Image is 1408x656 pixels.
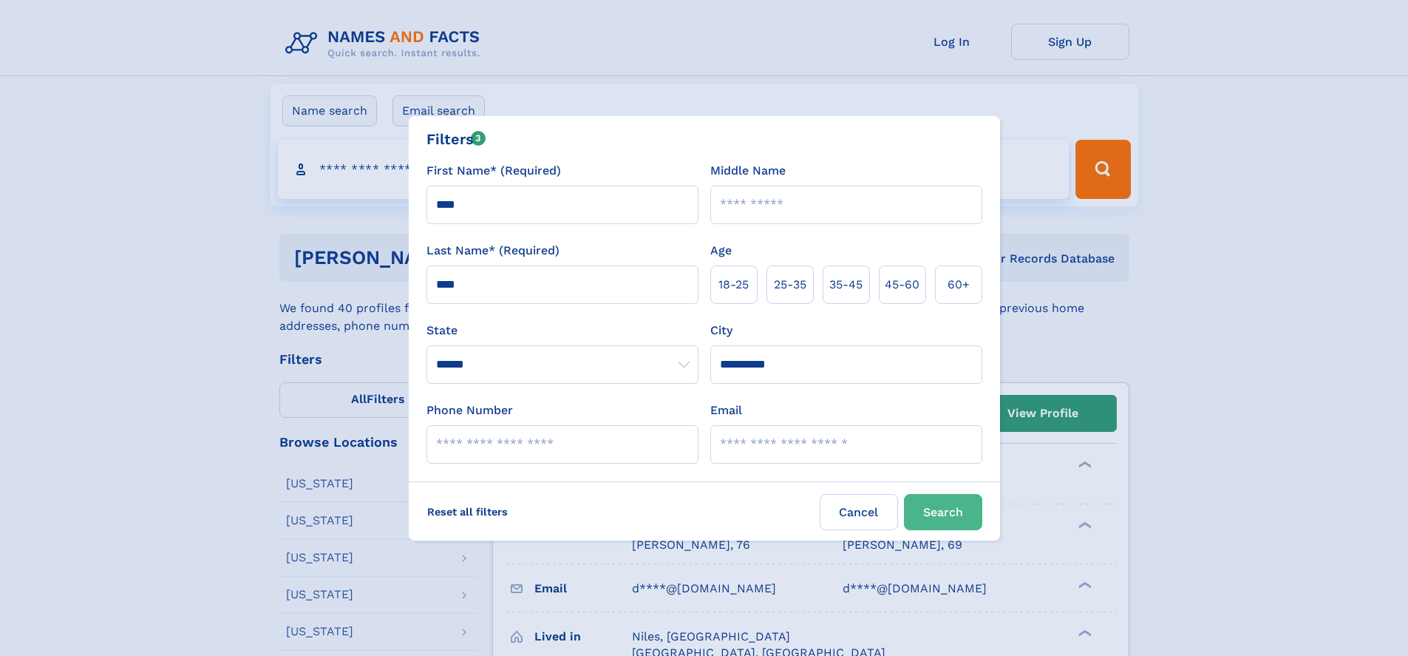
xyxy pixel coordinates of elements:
[718,276,749,294] span: 18‑25
[426,242,560,260] label: Last Name* (Required)
[426,402,513,419] label: Phone Number
[426,162,561,180] label: First Name* (Required)
[710,242,732,260] label: Age
[829,276,863,294] span: 35‑45
[418,494,517,530] label: Reset all filters
[710,402,742,419] label: Email
[948,276,970,294] span: 60+
[904,494,982,530] button: Search
[426,322,698,339] label: State
[774,276,806,294] span: 25‑35
[885,276,919,294] span: 45‑60
[710,322,732,339] label: City
[426,128,486,150] div: Filters
[820,494,898,530] label: Cancel
[710,162,786,180] label: Middle Name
